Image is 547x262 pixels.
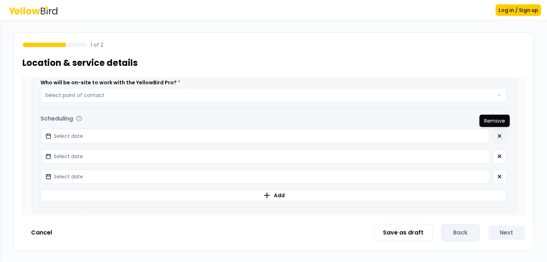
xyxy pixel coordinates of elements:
h1: Location & service details [23,57,138,69]
p: 1 of 2 [91,41,104,48]
span: Select date [54,153,83,160]
button: Save as draft [374,224,433,241]
h3: Advanced details [41,214,507,222]
span: Select date [54,132,83,140]
button: Cancel [23,225,61,240]
button: Select date [41,169,490,184]
span: Select date [54,173,83,180]
button: Select date [41,129,490,143]
button: Log in / Sign up [496,4,541,16]
button: Select point of contact [41,88,507,102]
button: Select date [41,149,490,164]
h3: Scheduling [41,114,73,123]
label: Who will be on-site to work with the YellowBird Pro? [41,80,507,85]
button: Add [41,190,507,201]
p: Remove [484,117,505,124]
